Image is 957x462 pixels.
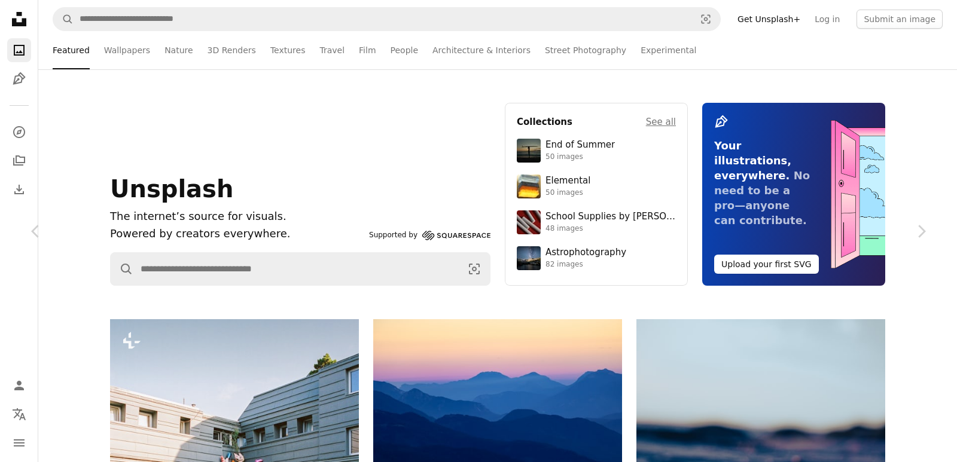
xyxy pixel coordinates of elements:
div: 82 images [545,260,626,270]
a: Layered blue mountains under a pastel sky [373,391,622,402]
a: Illustrations [7,67,31,91]
span: Unsplash [110,175,233,203]
a: Astrophotography82 images [517,246,676,270]
a: Experimental [641,31,696,69]
h1: The internet’s source for visuals. [110,208,364,225]
button: Upload your first SVG [714,255,819,274]
a: See all [646,115,676,129]
button: Language [7,402,31,426]
p: Powered by creators everywhere. [110,225,364,243]
a: Explore [7,120,31,144]
a: 3D Renders [208,31,256,69]
img: premium_photo-1754398386796-ea3dec2a6302 [517,139,541,163]
a: Photos [7,38,31,62]
div: 50 images [545,188,590,198]
a: Get Unsplash+ [730,10,807,29]
span: Your illustrations, everywhere. [714,139,791,182]
button: Visual search [459,253,490,285]
a: Textures [270,31,306,69]
h4: Collections [517,115,572,129]
a: People [391,31,419,69]
div: 50 images [545,152,615,162]
a: Street Photography [545,31,626,69]
a: Log in / Sign up [7,374,31,397]
a: Wallpapers [104,31,150,69]
a: Collections [7,149,31,173]
a: School Supplies by [PERSON_NAME]48 images [517,210,676,234]
button: Visual search [691,8,720,30]
a: Elemental50 images [517,175,676,198]
a: End of Summer50 images [517,139,676,163]
div: End of Summer [545,139,615,151]
button: Menu [7,431,31,455]
form: Find visuals sitewide [110,252,490,286]
button: Submit an image [857,10,943,29]
a: Log in [807,10,847,29]
button: Search Unsplash [53,8,74,30]
a: Film [359,31,376,69]
img: photo-1538592487700-be96de73306f [517,246,541,270]
a: Travel [319,31,345,69]
button: Search Unsplash [111,253,133,285]
div: School Supplies by [PERSON_NAME] [545,211,676,223]
div: Elemental [545,175,590,187]
div: 48 images [545,224,676,234]
img: premium_photo-1715107534993-67196b65cde7 [517,210,541,234]
a: Supported by [369,228,490,243]
div: Astrophotography [545,247,626,259]
img: premium_photo-1751985761161-8a269d884c29 [517,175,541,198]
a: Nature [164,31,193,69]
form: Find visuals sitewide [53,7,721,31]
a: Architecture & Interiors [432,31,531,69]
a: Next [885,174,957,289]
